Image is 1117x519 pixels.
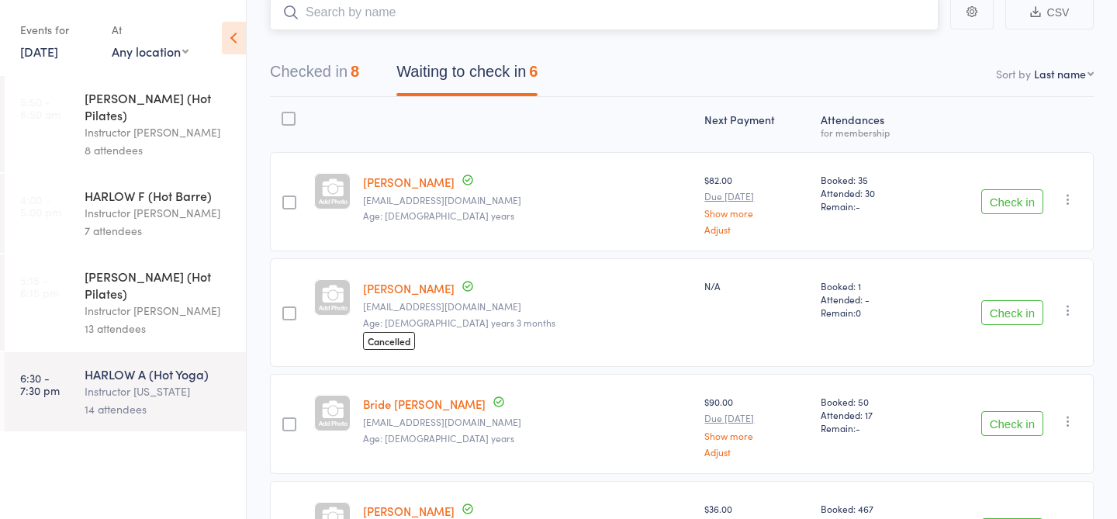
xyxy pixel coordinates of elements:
span: - [856,199,860,213]
div: Any location [112,43,188,60]
div: 7 attendees [85,222,233,240]
span: Booked: 1 [821,279,922,292]
div: 14 attendees [85,400,233,418]
a: Adjust [704,224,807,234]
div: N/A [704,279,807,292]
a: Show more [704,208,807,218]
a: 5:50 -6:50 am[PERSON_NAME] (Hot Pilates)Instructor [PERSON_NAME]8 attendees [5,76,246,172]
div: Last name [1034,66,1086,81]
span: Booked: 467 [821,502,922,515]
div: Next Payment [698,104,814,145]
div: $82.00 [704,173,807,234]
div: Instructor [PERSON_NAME] [85,302,233,320]
button: Check in [981,300,1043,325]
a: Bride [PERSON_NAME] [363,396,486,412]
div: Instructor [PERSON_NAME] [85,204,233,222]
a: Adjust [704,447,807,457]
span: Booked: 35 [821,173,922,186]
button: Waiting to check in6 [396,55,538,96]
span: Remain: [821,421,922,434]
label: Sort by [996,66,1031,81]
div: 8 [351,63,359,80]
small: timwclark@hotmail.com [363,195,693,206]
a: Show more [704,431,807,441]
a: 4:00 -5:00 pmHARLOW F (Hot Barre)Instructor [PERSON_NAME]7 attendees [5,174,246,253]
div: Instructor [US_STATE] [85,382,233,400]
span: Remain: [821,199,922,213]
span: Attended: - [821,292,922,306]
a: [DATE] [20,43,58,60]
span: Remain: [821,306,922,319]
small: Due [DATE] [704,191,807,202]
div: Atten­dances [814,104,928,145]
small: dankeenan1984@hotmail.com [363,301,693,312]
span: Cancelled [363,332,415,350]
div: 13 attendees [85,320,233,337]
a: [PERSON_NAME] [363,174,455,190]
div: Events for [20,17,96,43]
div: At [112,17,188,43]
a: [PERSON_NAME] [363,503,455,519]
button: Check in [981,189,1043,214]
button: Check in [981,411,1043,436]
span: Booked: 50 [821,395,922,408]
div: Instructor [PERSON_NAME] [85,123,233,141]
div: 6 [529,63,538,80]
div: 8 attendees [85,141,233,159]
span: Attended: 17 [821,408,922,421]
span: Age: [DEMOGRAPHIC_DATA] years [363,209,514,222]
div: $90.00 [704,395,807,456]
a: [PERSON_NAME] [363,280,455,296]
small: Bridekh12@outlook.com [363,417,693,427]
a: 6:30 -7:30 pmHARLOW A (Hot Yoga)Instructor [US_STATE]14 attendees [5,352,246,431]
div: for membership [821,127,922,137]
button: Checked in8 [270,55,359,96]
span: - [856,421,860,434]
small: Due [DATE] [704,413,807,424]
div: [PERSON_NAME] (Hot Pilates) [85,89,233,123]
span: Attended: 30 [821,186,922,199]
time: 5:15 - 6:15 pm [20,274,59,299]
div: [PERSON_NAME] (Hot Pilates) [85,268,233,302]
span: Age: [DEMOGRAPHIC_DATA] years [363,431,514,445]
time: 6:30 - 7:30 pm [20,372,60,396]
span: 0 [856,306,861,319]
a: 5:15 -6:15 pm[PERSON_NAME] (Hot Pilates)Instructor [PERSON_NAME]13 attendees [5,254,246,351]
time: 4:00 - 5:00 pm [20,193,61,218]
div: HARLOW F (Hot Barre) [85,187,233,204]
span: Age: [DEMOGRAPHIC_DATA] years 3 months [363,316,555,329]
div: HARLOW A (Hot Yoga) [85,365,233,382]
time: 5:50 - 6:50 am [20,95,61,120]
